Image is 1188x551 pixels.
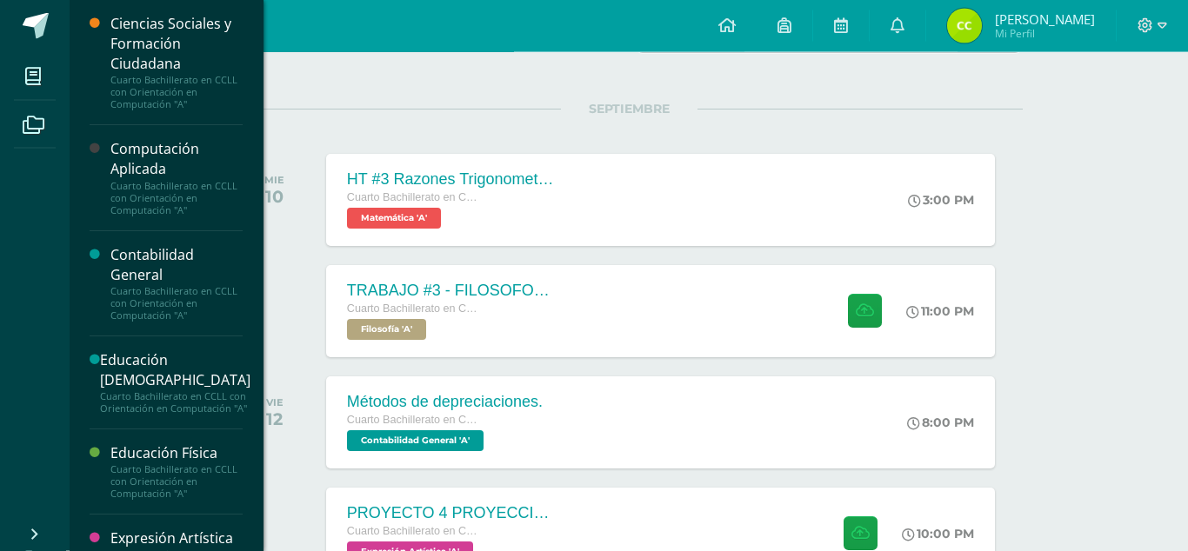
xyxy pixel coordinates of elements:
div: HT #3 Razones Trigonometricas [347,170,556,189]
div: PROYECTO 4 PROYECCION 2 [347,504,556,522]
a: Educación FísicaCuarto Bachillerato en CCLL con Orientación en Computación "A" [110,443,243,500]
div: Métodos de depreciaciones. [347,393,543,411]
span: Mi Perfil [995,26,1095,41]
div: Educación [DEMOGRAPHIC_DATA] [100,350,250,390]
span: Filosofía 'A' [347,319,426,340]
span: [PERSON_NAME] [995,10,1095,28]
div: 10 [264,186,284,207]
div: 11:00 PM [906,303,974,319]
div: VIE [266,396,284,408]
span: Matemática 'A' [347,208,441,229]
div: Contabilidad General [110,245,243,285]
div: 12 [266,408,284,429]
div: Ciencias Sociales y Formación Ciudadana [110,14,243,74]
div: Cuarto Bachillerato en CCLL con Orientación en Computación "A" [110,463,243,500]
a: Contabilidad GeneralCuarto Bachillerato en CCLL con Orientación en Computación "A" [110,245,243,322]
div: Cuarto Bachillerato en CCLL con Orientación en Computación "A" [110,74,243,110]
span: Contabilidad General 'A' [347,430,484,451]
div: Educación Física [110,443,243,463]
a: Educación [DEMOGRAPHIC_DATA]Cuarto Bachillerato en CCLL con Orientación en Computación "A" [100,350,250,415]
div: Cuarto Bachillerato en CCLL con Orientación en Computación "A" [100,390,250,415]
div: 10:00 PM [902,526,974,541]
a: Ciencias Sociales y Formación CiudadanaCuarto Bachillerato en CCLL con Orientación en Computación... [110,14,243,110]
div: Cuarto Bachillerato en CCLL con Orientación en Computación "A" [110,180,243,216]
div: MIE [264,174,284,186]
span: Cuarto Bachillerato en CCLL con Orientación en Computación [347,525,477,537]
div: 8:00 PM [907,415,974,430]
div: Cuarto Bachillerato en CCLL con Orientación en Computación "A" [110,285,243,322]
a: Computación AplicadaCuarto Bachillerato en CCLL con Orientación en Computación "A" [110,139,243,216]
span: Cuarto Bachillerato en CCLL con Orientación en Computación [347,414,477,426]
div: Computación Aplicada [110,139,243,179]
div: 3:00 PM [908,192,974,208]
span: Cuarto Bachillerato en CCLL con Orientación en Computación [347,191,477,203]
span: Cuarto Bachillerato en CCLL con Orientación en Computación [347,302,477,315]
span: SEPTIEMBRE [561,101,697,116]
div: Expresión Artística [110,528,243,548]
div: TRABAJO #3 - FILOSOFOS [DEMOGRAPHIC_DATA] [347,282,556,300]
img: 72e6737e3b6229c48af0c29fd7a6a595.png [947,9,982,43]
